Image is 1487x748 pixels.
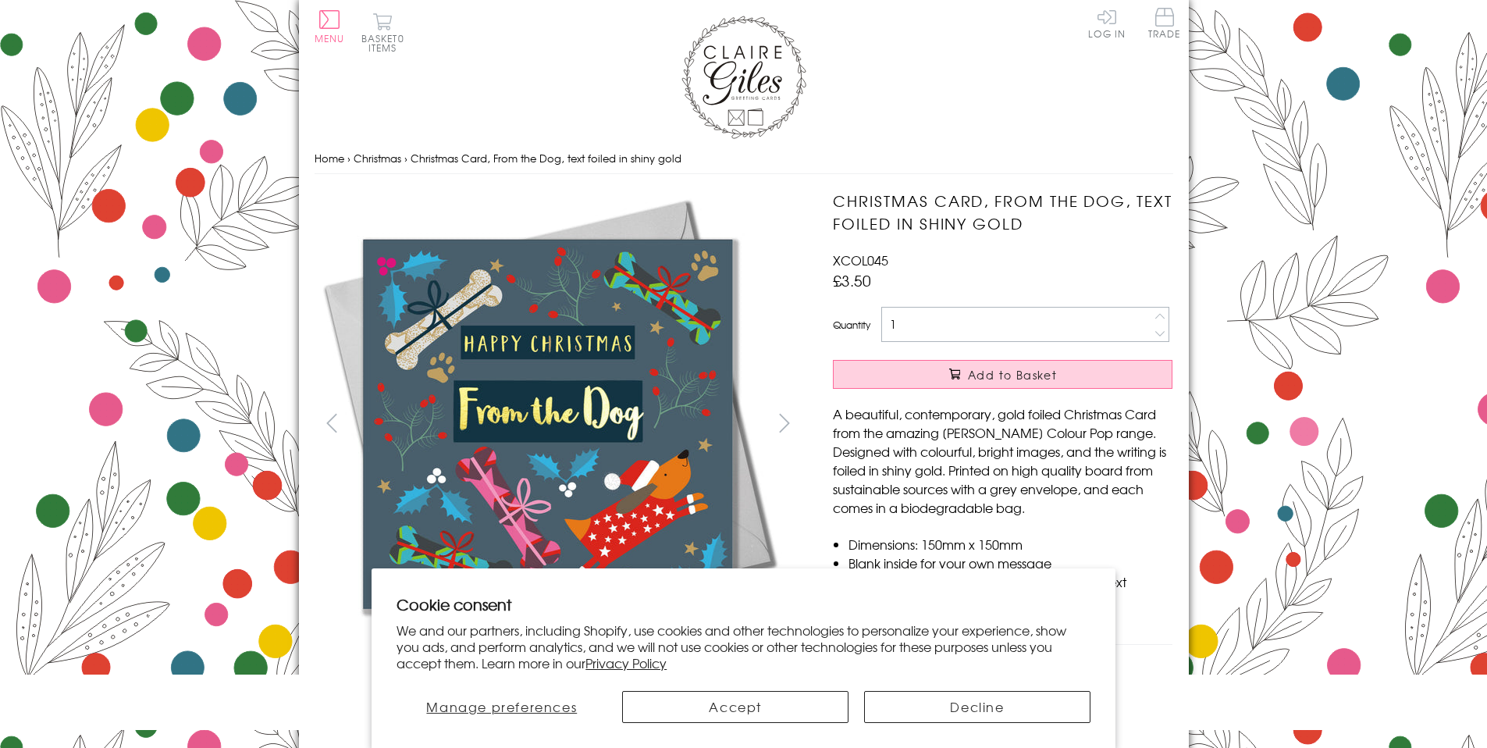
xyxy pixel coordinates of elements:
a: Privacy Policy [585,654,667,672]
button: Basket0 items [361,12,404,52]
span: 0 items [368,31,404,55]
a: Log In [1088,8,1126,38]
a: Trade [1148,8,1181,41]
span: › [347,151,350,166]
span: XCOL045 [833,251,888,269]
li: Dimensions: 150mm x 150mm [848,535,1172,554]
button: prev [315,405,350,440]
img: Claire Giles Greetings Cards [681,16,806,139]
img: Christmas Card, From the Dog, text foiled in shiny gold [314,190,782,658]
span: Add to Basket [968,367,1057,383]
p: A beautiful, contemporary, gold foiled Christmas Card from the amazing [PERSON_NAME] Colour Pop r... [833,404,1172,517]
button: Add to Basket [833,360,1172,389]
a: Home [315,151,344,166]
span: Menu [315,31,345,45]
h2: Cookie consent [397,593,1090,615]
nav: breadcrumbs [315,143,1173,175]
span: Manage preferences [426,697,577,716]
button: Manage preferences [397,691,607,723]
span: £3.50 [833,269,871,291]
span: Trade [1148,8,1181,38]
button: Decline [864,691,1090,723]
h1: Christmas Card, From the Dog, text foiled in shiny gold [833,190,1172,235]
img: Christmas Card, From the Dog, text foiled in shiny gold [802,190,1270,658]
p: We and our partners, including Shopify, use cookies and other technologies to personalize your ex... [397,622,1090,671]
button: Menu [315,10,345,43]
span: Christmas Card, From the Dog, text foiled in shiny gold [411,151,681,166]
button: Accept [622,691,848,723]
label: Quantity [833,318,870,332]
a: Christmas [354,151,401,166]
span: › [404,151,407,166]
li: Blank inside for your own message [848,554,1172,572]
button: next [767,405,802,440]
